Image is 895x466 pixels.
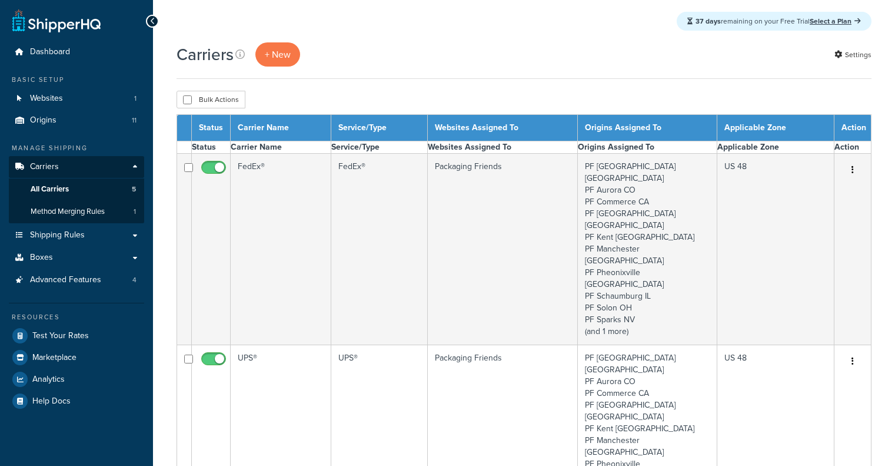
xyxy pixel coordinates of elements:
[255,42,300,67] a: + New
[578,154,717,345] td: PF [GEOGRAPHIC_DATA] [GEOGRAPHIC_DATA] PF Aurora CO PF Commerce CA PF [GEOGRAPHIC_DATA] [GEOGRAPH...
[231,154,331,345] td: FedEx®
[9,143,144,153] div: Manage Shipping
[427,141,577,154] th: Websites Assigned To
[578,115,717,141] th: Origins Assigned To
[810,16,861,27] a: Select a Plan
[9,88,144,110] li: Websites
[9,179,144,200] a: All Carriers 5
[9,369,144,390] a: Analytics
[9,325,144,346] a: Test Your Rates
[717,115,834,141] th: Applicable Zone
[834,115,871,141] th: Action
[717,154,834,345] td: US 48
[427,115,577,141] th: Websites Assigned To
[30,94,63,104] span: Websites
[9,312,144,322] div: Resources
[834,47,871,63] a: Settings
[9,391,144,412] a: Help Docs
[9,247,144,269] a: Boxes
[9,269,144,291] li: Advanced Features
[30,275,101,285] span: Advanced Features
[9,88,144,110] a: Websites 1
[9,110,144,131] a: Origins 11
[331,141,428,154] th: Service/Type
[677,12,871,31] div: remaining on your Free Trial
[30,162,59,172] span: Carriers
[696,16,721,27] strong: 37 days
[331,154,428,345] td: FedEx®
[231,115,331,141] th: Carrier Name
[9,156,144,223] li: Carriers
[192,141,231,154] th: Status
[31,184,69,194] span: All Carriers
[177,91,245,108] button: Bulk Actions
[9,201,144,223] li: Method Merging Rules
[9,179,144,200] li: All Carriers
[9,41,144,63] a: Dashboard
[134,207,136,217] span: 1
[30,115,56,125] span: Origins
[9,156,144,178] a: Carriers
[132,184,136,194] span: 5
[9,75,144,85] div: Basic Setup
[134,94,137,104] span: 1
[9,347,144,368] a: Marketplace
[12,9,101,32] a: ShipperHQ Home
[177,43,234,66] h1: Carriers
[32,375,65,385] span: Analytics
[30,230,85,240] span: Shipping Rules
[331,115,428,141] th: Service/Type
[32,396,71,406] span: Help Docs
[32,353,76,363] span: Marketplace
[32,331,89,341] span: Test Your Rates
[231,141,331,154] th: Carrier Name
[717,141,834,154] th: Applicable Zone
[9,201,144,223] a: Method Merging Rules 1
[132,115,137,125] span: 11
[427,154,577,345] td: Packaging Friends
[578,141,717,154] th: Origins Assigned To
[9,224,144,246] a: Shipping Rules
[132,275,137,285] span: 4
[30,253,53,263] span: Boxes
[30,47,70,57] span: Dashboard
[31,207,105,217] span: Method Merging Rules
[192,115,231,141] th: Status
[9,269,144,291] a: Advanced Features 4
[9,110,144,131] li: Origins
[834,141,871,154] th: Action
